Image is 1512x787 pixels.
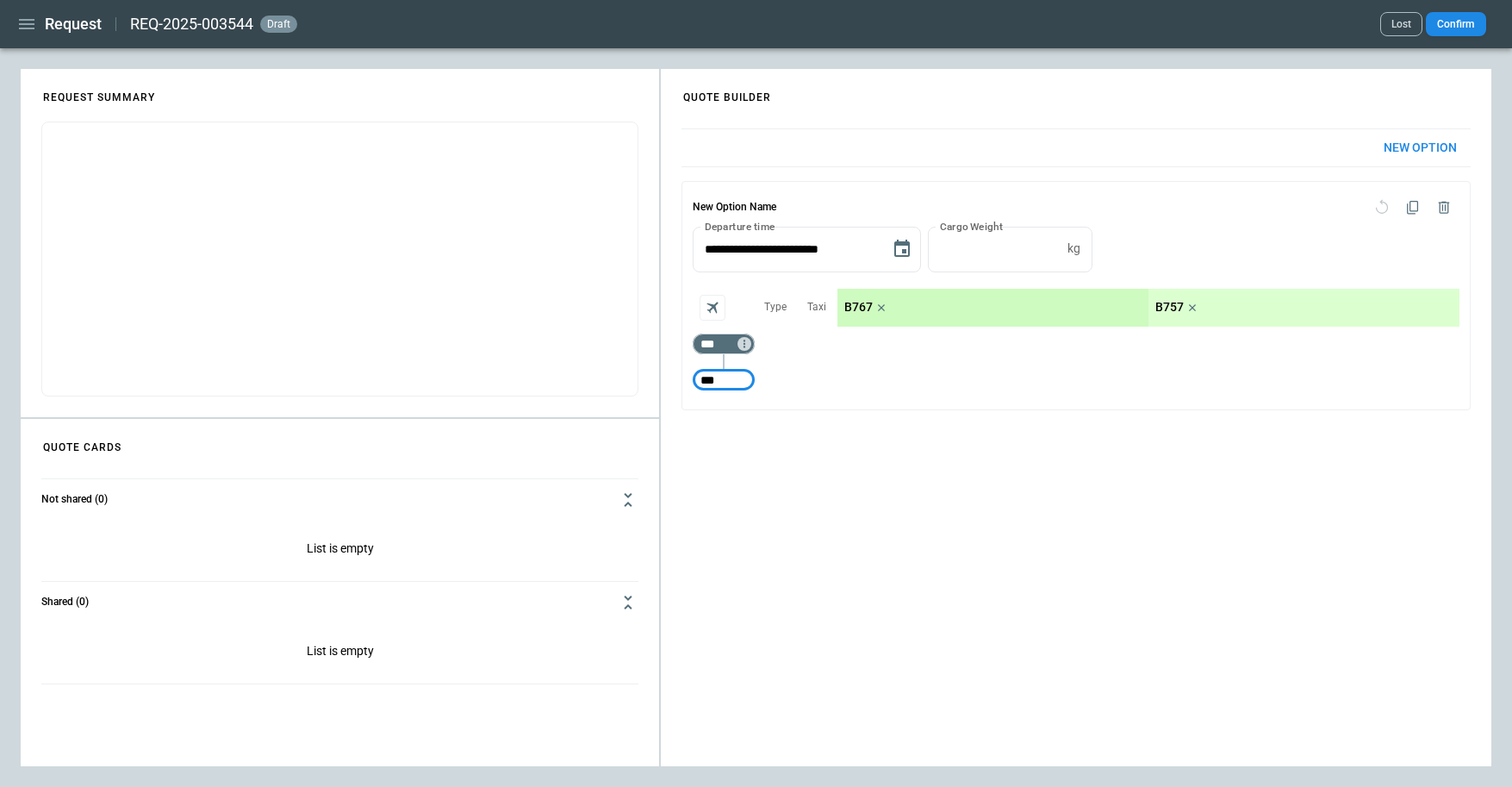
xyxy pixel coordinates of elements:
label: Cargo Weight [940,219,1003,234]
button: Not shared (0) [41,479,638,521]
h6: Not shared (0) [41,494,108,505]
span: Aircraft selection [700,295,725,321]
h2: REQ-2025-003544 [130,14,253,34]
div: Too short [693,370,755,390]
p: kg [1067,241,1080,256]
div: Too short [693,334,755,354]
p: B767 [844,300,873,315]
div: Not shared (0) [41,521,638,581]
p: List is empty [41,623,638,684]
button: Choose date, selected date is Aug 19, 2025 [885,232,919,266]
button: Confirm [1426,12,1486,36]
h6: New Option Name [693,192,776,223]
span: Reset quote option [1366,192,1397,223]
p: Type [764,300,787,315]
p: B757 [1155,300,1184,315]
span: Delete quote option [1428,192,1459,223]
div: scrollable content [661,115,1491,424]
label: Departure time [705,219,775,234]
h1: Request [45,14,102,34]
button: New Option [1370,129,1471,166]
div: scrollable content [837,289,1459,327]
h4: QUOTE BUILDER [663,73,792,112]
p: Taxi [807,300,826,315]
h4: QUOTE CARDS [22,423,142,462]
button: Shared (0) [41,582,638,623]
h4: REQUEST SUMMARY [22,73,176,112]
h6: Shared (0) [41,596,89,608]
div: Not shared (0) [41,623,638,684]
span: Duplicate quote option [1397,192,1428,223]
button: Lost [1380,12,1422,36]
span: draft [264,18,294,30]
p: List is empty [41,521,638,581]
